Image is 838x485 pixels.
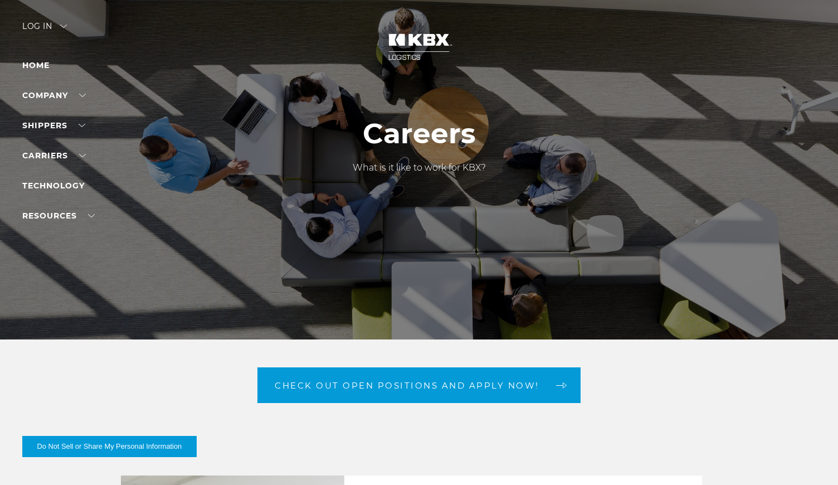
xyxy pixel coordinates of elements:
a: Company [22,90,86,100]
a: SHIPPERS [22,120,85,130]
img: kbx logo [377,22,461,71]
h1: Careers [353,118,486,150]
a: Home [22,60,50,70]
div: Log in [22,22,67,38]
span: Check out open positions and apply now! [275,381,539,390]
a: Carriers [22,151,86,161]
p: What is it like to work for KBX? [353,161,486,174]
button: Do Not Sell or Share My Personal Information [22,436,197,457]
img: arrow [60,25,67,28]
a: Technology [22,181,85,191]
a: RESOURCES [22,211,95,221]
iframe: Chat Widget [782,431,838,485]
a: Check out open positions and apply now! arrow arrow [257,367,581,403]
